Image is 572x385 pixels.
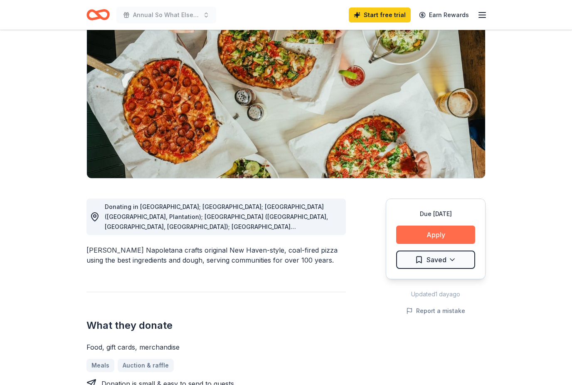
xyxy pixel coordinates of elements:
span: Donating in [GEOGRAPHIC_DATA]; [GEOGRAPHIC_DATA]; [GEOGRAPHIC_DATA] ([GEOGRAPHIC_DATA], Plantatio... [105,203,328,260]
div: Due [DATE] [396,209,475,219]
a: Start free trial [349,7,411,22]
a: Meals [86,359,114,372]
div: [PERSON_NAME] Napoletana crafts original New Haven-style, coal-fired pizza using the best ingredi... [86,245,346,265]
a: Auction & raffle [118,359,174,372]
img: Image for Frank Pepe Pizzeria Napoletana [87,19,485,178]
a: Earn Rewards [414,7,474,22]
button: Report a mistake [406,306,465,316]
h2: What they donate [86,319,346,332]
div: Updated 1 day ago [386,289,486,299]
button: Apply [396,226,475,244]
div: Food, gift cards, merchandise [86,342,346,352]
button: Annual So What Else Gala [116,7,216,23]
span: Annual So What Else Gala [133,10,200,20]
a: Home [86,5,110,25]
button: Saved [396,251,475,269]
span: Saved [427,254,446,265]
